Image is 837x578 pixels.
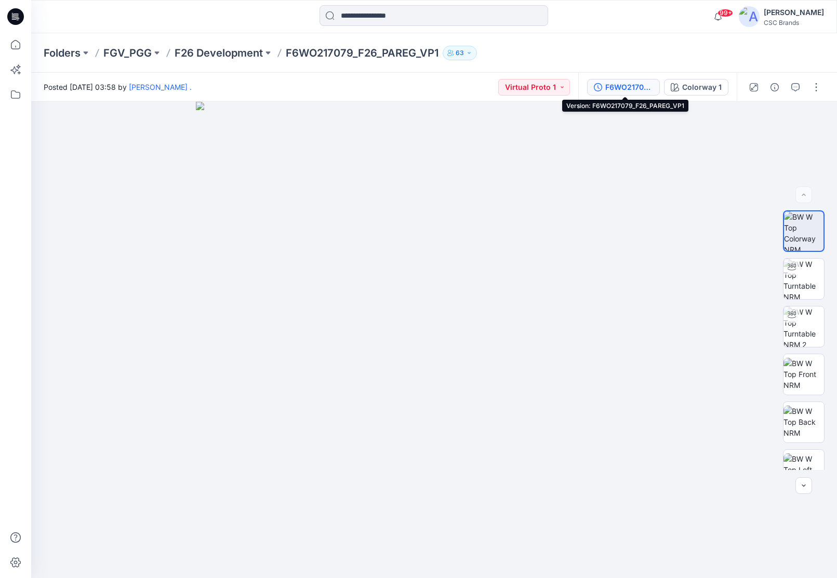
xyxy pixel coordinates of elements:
[286,46,439,60] p: F6WO217079_F26_PAREG_VP1
[44,82,192,92] span: Posted [DATE] 03:58 by
[456,47,464,59] p: 63
[587,79,660,96] button: F6WO217079_F26_PAREG_VP1
[175,46,263,60] a: F26 Development
[739,6,760,27] img: avatar
[783,406,824,438] img: BW W Top Back NRM
[764,6,824,19] div: [PERSON_NAME]
[103,46,152,60] a: FGV_PGG
[783,358,824,391] img: BW W Top Front NRM
[718,9,733,17] span: 99+
[783,453,824,486] img: BW W Top Left NRM
[764,19,824,26] div: CSC Brands
[783,259,824,299] img: BW W Top Turntable NRM
[766,79,783,96] button: Details
[682,82,722,93] div: Colorway 1
[664,79,728,96] button: Colorway 1
[605,82,653,93] div: F6WO217079_F26_PAREG_VP1
[783,306,824,347] img: BW W Top Turntable NRM 2
[129,83,192,91] a: [PERSON_NAME] .
[784,211,823,251] img: BW W Top Colorway NRM
[443,46,477,60] button: 63
[196,102,672,578] img: eyJhbGciOiJIUzI1NiIsImtpZCI6IjAiLCJzbHQiOiJzZXMiLCJ0eXAiOiJKV1QifQ.eyJkYXRhIjp7InR5cGUiOiJzdG9yYW...
[44,46,81,60] a: Folders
